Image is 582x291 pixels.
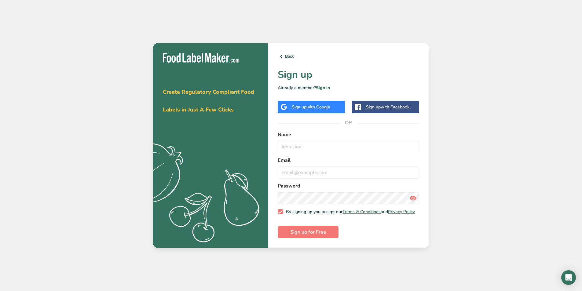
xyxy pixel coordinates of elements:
span: Sign up for Free [290,228,326,236]
button: Sign up for Free [278,226,339,238]
a: Privacy Policy [388,209,415,215]
input: John Doe [278,141,419,153]
span: OR [339,114,358,132]
label: Name [278,131,419,138]
label: Email [278,157,419,164]
input: email@example.com [278,166,419,179]
a: Sign in [316,85,330,91]
span: with Facebook [381,104,409,110]
span: Create Regulatory Compliant Food Labels in Just A Few Clicks [163,88,254,113]
a: Terms & Conditions [342,209,381,215]
span: with Google [306,104,330,110]
p: Already a member? [278,85,419,91]
div: Sign up [292,104,330,110]
label: Password [278,182,419,190]
div: Open Intercom Messenger [561,270,576,285]
h1: Sign up [278,67,419,82]
span: By signing up you accept our and [283,209,415,215]
a: Back [278,53,419,60]
img: Food Label Maker [163,53,239,63]
div: Sign up [366,104,409,110]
